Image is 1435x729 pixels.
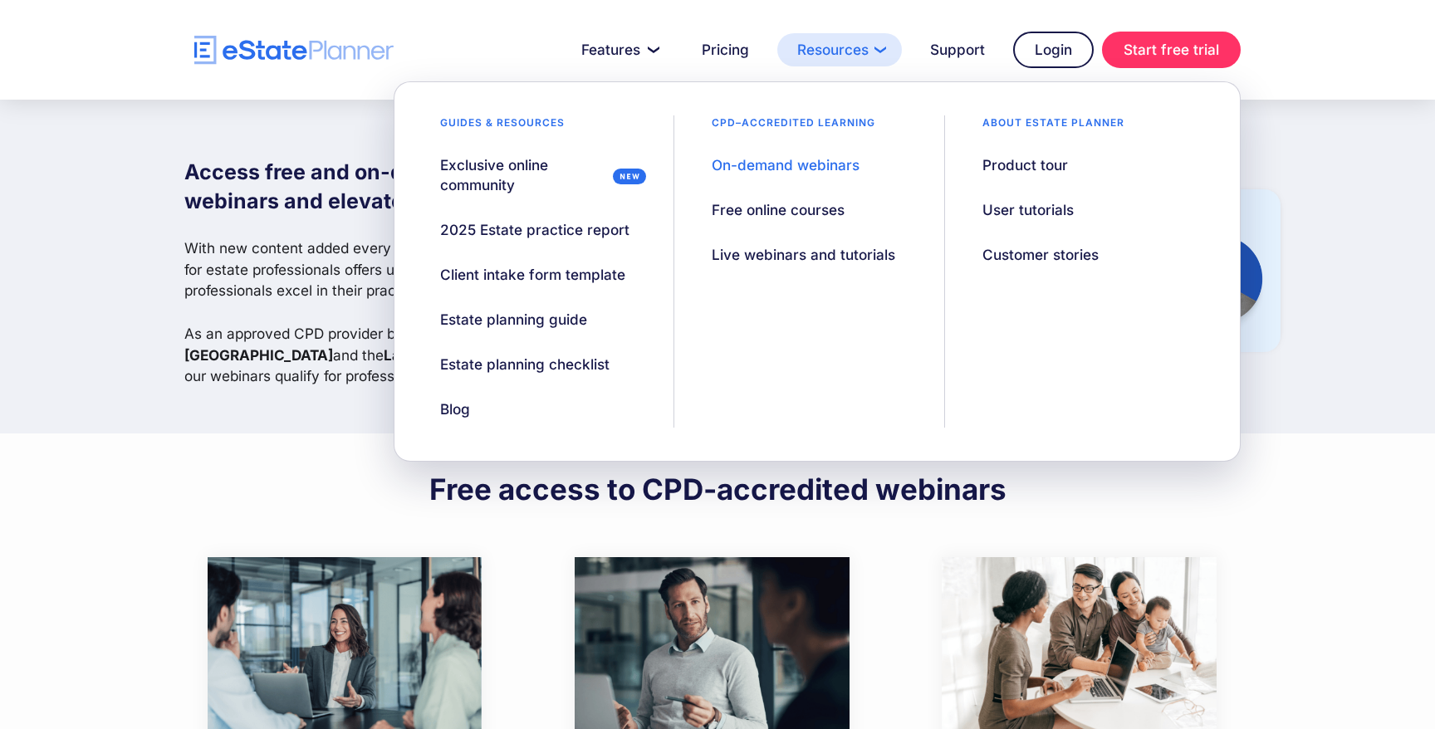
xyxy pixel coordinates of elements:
a: User tutorials [962,192,1095,228]
a: 2025 Estate practice report [419,212,650,248]
div: CPD–accredited learning [691,115,896,139]
div: Customer stories [982,245,1099,265]
a: Estate planning guide [419,301,608,338]
a: Estate planning checklist [419,346,630,383]
div: Blog [440,399,470,419]
h2: Free access to CPD-accredited webinars [429,471,1006,507]
a: Support [910,33,1005,66]
div: User tutorials [982,200,1074,220]
strong: Law Society of [GEOGRAPHIC_DATA] [384,346,639,364]
p: With new content added every month, this webinar library designed for estate professionals offers... [184,237,656,387]
a: On-demand webinars [691,147,880,183]
a: Product tour [962,147,1089,183]
div: Client intake form template [440,265,625,285]
div: Estate planning guide [440,310,587,330]
div: Product tour [982,155,1068,175]
div: Free online courses [712,200,845,220]
a: Login [1013,32,1094,68]
a: Free online courses [691,192,865,228]
a: Blog [419,391,491,428]
a: home [194,36,394,65]
h1: Access free and on-demand estate planning webinars and elevate your estate practice. [184,158,656,216]
a: Exclusive online community [419,147,656,203]
a: Live webinars and tutorials [691,237,916,273]
a: Customer stories [962,237,1119,273]
strong: Law Society of [GEOGRAPHIC_DATA] [184,325,532,364]
a: Client intake form template [419,257,646,293]
div: Guides & resources [419,115,585,139]
a: Features [561,33,673,66]
a: Pricing [682,33,769,66]
div: Exclusive online community [440,155,606,195]
div: 2025 Estate practice report [440,220,629,240]
div: About estate planner [962,115,1145,139]
div: Estate planning checklist [440,355,610,374]
a: Start free trial [1102,32,1241,68]
div: Live webinars and tutorials [712,245,895,265]
div: On-demand webinars [712,155,860,175]
a: Resources [777,33,902,66]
